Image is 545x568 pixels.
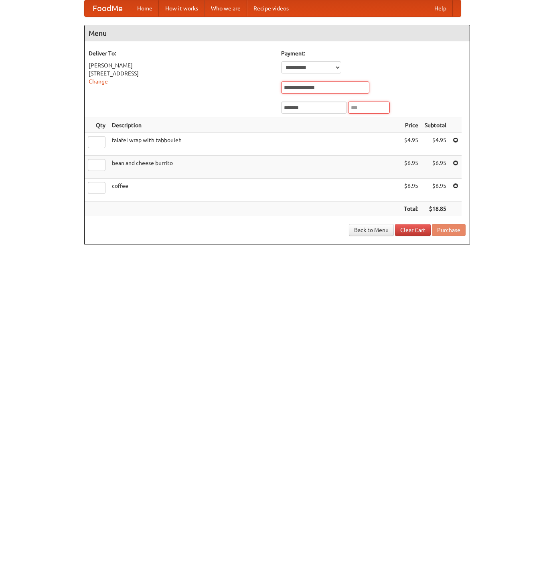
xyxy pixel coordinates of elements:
[401,156,421,179] td: $6.95
[85,0,131,16] a: FoodMe
[421,156,450,179] td: $6.95
[247,0,295,16] a: Recipe videos
[109,156,401,179] td: bean and cheese burrito
[131,0,159,16] a: Home
[421,179,450,202] td: $6.95
[109,118,401,133] th: Description
[89,78,108,85] a: Change
[89,69,273,77] div: [STREET_ADDRESS]
[421,202,450,216] th: $18.85
[205,0,247,16] a: Who we are
[109,133,401,156] td: falafel wrap with tabbouleh
[395,224,431,236] a: Clear Cart
[428,0,453,16] a: Help
[109,179,401,202] td: coffee
[401,202,421,216] th: Total:
[401,133,421,156] td: $4.95
[349,224,394,236] a: Back to Menu
[85,25,470,41] h4: Menu
[85,118,109,133] th: Qty
[159,0,205,16] a: How it works
[89,61,273,69] div: [PERSON_NAME]
[421,118,450,133] th: Subtotal
[89,49,273,57] h5: Deliver To:
[401,118,421,133] th: Price
[281,49,466,57] h5: Payment:
[421,133,450,156] td: $4.95
[401,179,421,202] td: $6.95
[432,224,466,236] button: Purchase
